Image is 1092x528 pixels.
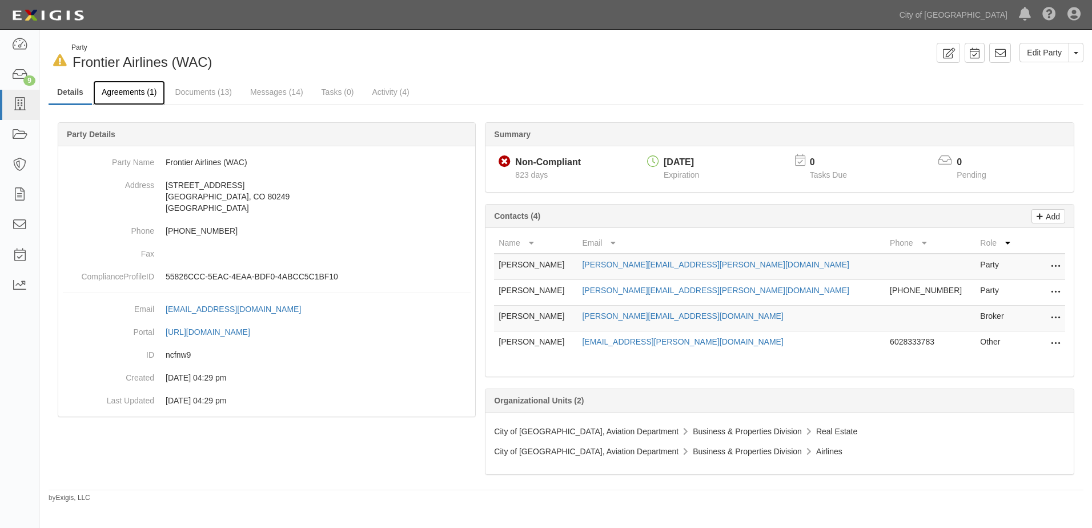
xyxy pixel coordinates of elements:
dd: 06/30/2023 04:29 pm [63,389,471,412]
a: [EMAIL_ADDRESS][PERSON_NAME][DOMAIN_NAME] [582,337,783,346]
dt: Phone [63,219,154,237]
dt: Created [63,366,154,383]
a: [PERSON_NAME][EMAIL_ADDRESS][DOMAIN_NAME] [582,311,783,321]
span: Since 06/30/2023 [515,170,548,179]
td: Broker [975,306,1019,331]
td: Party [975,254,1019,280]
div: Non-Compliant [515,156,581,169]
a: City of [GEOGRAPHIC_DATA] [894,3,1013,26]
dt: Email [63,298,154,315]
dd: [PHONE_NUMBER] [63,219,471,242]
td: [PERSON_NAME] [494,254,577,280]
span: Frontier Airlines (WAC) [73,54,212,70]
i: Help Center - Complianz [1042,8,1056,22]
div: Frontier Airlines (WAC) [49,43,557,72]
dt: Last Updated [63,389,154,406]
a: Messages (14) [242,81,312,103]
span: Business & Properties Division [693,447,802,456]
dd: Frontier Airlines (WAC) [63,151,471,174]
span: Airlines [816,447,842,456]
a: Edit Party [1019,43,1069,62]
a: Documents (13) [166,81,240,103]
dt: ComplianceProfileID [63,265,154,282]
a: Tasks (0) [313,81,363,103]
td: Other [975,331,1019,357]
span: Tasks Due [810,170,847,179]
i: In Default since 08/05/2025 [53,55,67,67]
div: Party [71,43,212,53]
span: City of [GEOGRAPHIC_DATA], Aviation Department [494,447,679,456]
a: [EMAIL_ADDRESS][DOMAIN_NAME] [166,305,314,314]
td: 6028333783 [885,331,975,357]
span: Expiration [664,170,699,179]
a: Activity (4) [363,81,417,103]
th: Role [975,233,1019,254]
i: Non-Compliant [499,156,511,168]
span: Real Estate [816,427,857,436]
small: by [49,493,90,503]
p: 0 [810,156,861,169]
dd: ncfnw9 [63,343,471,366]
dt: Party Name [63,151,154,168]
dt: Address [63,174,154,191]
th: Name [494,233,577,254]
td: Party [975,280,1019,306]
a: Details [49,81,92,105]
p: 55826CCC-5EAC-4EAA-BDF0-4ABCC5C1BF10 [166,271,471,282]
img: logo-5460c22ac91f19d4615b14bd174203de0afe785f0fc80cf4dbbc73dc1793850b.png [9,5,87,26]
dt: Portal [63,321,154,338]
div: 9 [23,75,35,86]
th: Phone [885,233,975,254]
a: [URL][DOMAIN_NAME] [166,327,263,337]
dt: Fax [63,242,154,259]
td: [PERSON_NAME] [494,280,577,306]
b: Party Details [67,130,115,139]
dd: [STREET_ADDRESS] [GEOGRAPHIC_DATA], CO 80249 [GEOGRAPHIC_DATA] [63,174,471,219]
a: Exigis, LLC [56,494,90,502]
a: [PERSON_NAME][EMAIL_ADDRESS][PERSON_NAME][DOMAIN_NAME] [582,260,849,269]
p: Add [1043,210,1060,223]
td: [PERSON_NAME] [494,331,577,357]
td: [PHONE_NUMBER] [885,280,975,306]
a: [PERSON_NAME][EMAIL_ADDRESS][PERSON_NAME][DOMAIN_NAME] [582,286,849,295]
a: Add [1031,209,1065,223]
span: Business & Properties Division [693,427,802,436]
th: Email [577,233,885,254]
span: Pending [957,170,986,179]
dd: 06/30/2023 04:29 pm [63,366,471,389]
p: 0 [957,156,1000,169]
div: [DATE] [664,156,699,169]
a: Agreements (1) [93,81,165,105]
span: City of [GEOGRAPHIC_DATA], Aviation Department [494,427,679,436]
div: [EMAIL_ADDRESS][DOMAIN_NAME] [166,303,301,315]
td: [PERSON_NAME] [494,306,577,331]
b: Organizational Units (2) [494,396,584,405]
b: Summary [494,130,531,139]
dt: ID [63,343,154,361]
b: Contacts (4) [494,211,540,221]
